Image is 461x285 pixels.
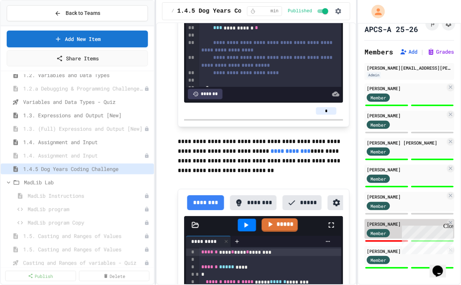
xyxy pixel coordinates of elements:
span: MadLib program Copy [28,219,144,227]
div: Unpublished [144,126,149,132]
span: Variables and Data Types - Quiz [23,98,151,106]
span: 1.4.5 Dog Years Coding Challenge [23,165,151,173]
div: [PERSON_NAME][EMAIL_ADDRESS][PERSON_NAME][PERSON_NAME][DOMAIN_NAME] [367,64,452,71]
div: [PERSON_NAME] [367,221,445,227]
span: Member [370,121,386,128]
span: 1.4.5 Dog Years Coding Challenge [177,7,292,16]
div: Unpublished [144,86,149,91]
button: Add [400,48,418,56]
a: Share Items [7,50,148,66]
div: Unpublished [144,234,149,239]
span: Published [288,8,312,14]
span: Member [370,230,386,237]
span: MadLib program [28,205,144,213]
iframe: chat widget [430,255,454,278]
a: Publish [5,271,76,281]
span: Casting and Ranges of variables - Quiz [23,259,144,267]
button: Click to see fork details [426,17,439,31]
a: Delete [79,271,150,281]
button: Grades [427,48,454,56]
span: Member [370,94,386,101]
span: min [271,8,279,14]
div: Unpublished [144,247,149,252]
div: Unpublished [144,153,149,158]
h1: [PERSON_NAME] APCS-A 25-26 [364,13,423,34]
div: [PERSON_NAME] [367,85,445,92]
div: Admin [367,72,381,78]
span: / [171,8,174,14]
span: Member [370,175,386,182]
span: 1.2. Variables and Data Types [23,71,151,79]
span: 1.4. Assignment and Input [23,138,151,146]
div: [PERSON_NAME] [PERSON_NAME] [367,139,445,146]
div: [PERSON_NAME] [367,112,445,119]
a: Add New Item [7,31,148,47]
h2: Members [364,47,393,57]
span: MadLib Instructions [28,192,144,200]
div: [PERSON_NAME] [367,166,445,173]
div: Content is published and visible to students [288,7,330,16]
div: Chat with us now!Close [3,3,51,47]
span: 1.5. Casting and Ranges of Values [23,246,144,253]
span: Member [370,148,386,155]
div: Unpublished [144,193,149,199]
div: [PERSON_NAME] [367,248,445,254]
div: Unpublished [144,220,149,225]
div: My Account [364,3,387,20]
span: 1.4. Assignment and Input [23,152,144,159]
span: Member [370,203,386,209]
iframe: chat widget [399,223,454,254]
button: Back to Teams [7,5,148,21]
div: [PERSON_NAME] [367,193,445,200]
span: Back to Teams [66,9,100,17]
div: Unpublished [144,260,149,266]
span: 1.3. Expressions and Output [New] [23,111,151,119]
button: Assignment Settings [442,17,455,31]
span: 1.2.a Debugging & Programming Challenge (MadLib) [23,85,144,92]
span: | [421,47,424,56]
span: 1.3. (Full) Expressions and Output [New] [23,125,144,133]
div: Unpublished [144,207,149,212]
span: Member [370,257,386,263]
span: MadLib Lab [24,178,151,186]
span: 1.5. Casting and Ranges of Values [23,232,144,240]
